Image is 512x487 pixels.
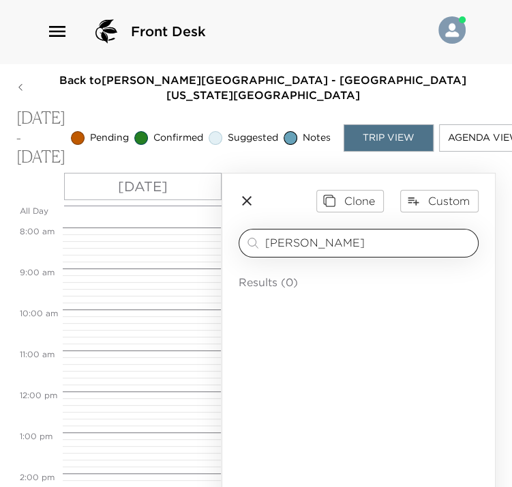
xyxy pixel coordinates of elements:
button: Back to[PERSON_NAME][GEOGRAPHIC_DATA] - [GEOGRAPHIC_DATA] [US_STATE][GEOGRAPHIC_DATA] [16,72,496,103]
button: [DATE] [64,173,222,200]
span: 10:00 AM [16,308,61,318]
img: User [438,16,466,44]
span: 9:00 AM [16,267,58,277]
p: [DATE] [118,176,168,197]
button: Clone [316,190,384,212]
span: 2:00 PM [16,472,58,482]
p: [DATE] - [DATE] [16,109,65,167]
img: logo [90,15,123,48]
span: Confirmed [153,131,203,145]
span: 1:00 PM [16,431,56,441]
span: 12:00 PM [16,390,61,400]
span: Notes [303,131,331,145]
input: Search for activities [265,235,472,251]
p: Results (0) [239,274,479,290]
span: 11:00 AM [16,349,58,359]
p: All Day [20,206,59,217]
button: Trip View [344,124,434,152]
span: Pending [90,131,129,145]
span: Back to [PERSON_NAME][GEOGRAPHIC_DATA] - [GEOGRAPHIC_DATA] [US_STATE][GEOGRAPHIC_DATA] [30,72,496,103]
span: 8:00 AM [16,226,58,236]
span: Suggested [228,131,278,145]
span: Front Desk [131,22,206,41]
button: Custom [400,190,479,212]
